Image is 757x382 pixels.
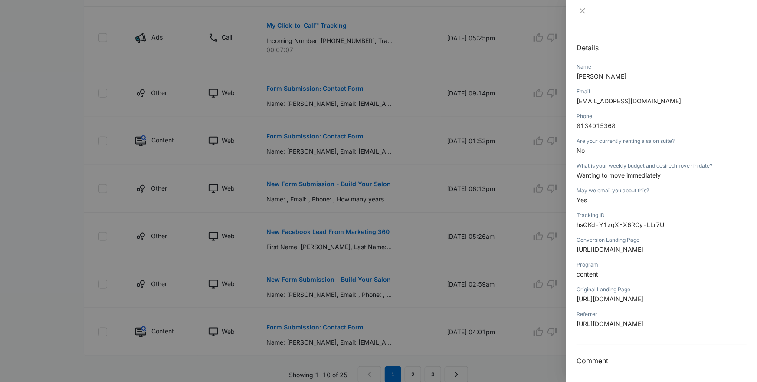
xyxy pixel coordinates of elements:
div: Referrer [577,310,747,318]
button: Close [577,7,589,15]
div: Email [577,88,747,95]
div: May we email you about this? [577,187,747,194]
div: Program [577,261,747,269]
span: [EMAIL_ADDRESS][DOMAIN_NAME] [577,97,681,105]
div: Name [577,63,747,71]
span: No [577,147,585,154]
div: Phone [577,112,747,120]
span: [URL][DOMAIN_NAME] [577,295,643,303]
div: Tracking ID [577,211,747,219]
span: [URL][DOMAIN_NAME] [577,320,643,327]
div: Conversion Landing Page [577,236,747,244]
div: Original Landing Page [577,286,747,293]
div: What is your weekly budget and desired move-in date? [577,162,747,170]
span: [URL][DOMAIN_NAME] [577,246,643,253]
span: [PERSON_NAME] [577,72,626,80]
span: 8134015368 [577,122,616,129]
div: Are your currently renting a salon suite? [577,137,747,145]
span: hsQKd-Y1zqX-X6RGy-LLr7U [577,221,664,228]
h2: Details [577,43,747,53]
h3: Comment [577,356,747,366]
span: Wanting to move immediately [577,171,661,179]
span: close [579,7,586,14]
span: content [577,270,598,278]
span: Yes [577,196,587,204]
